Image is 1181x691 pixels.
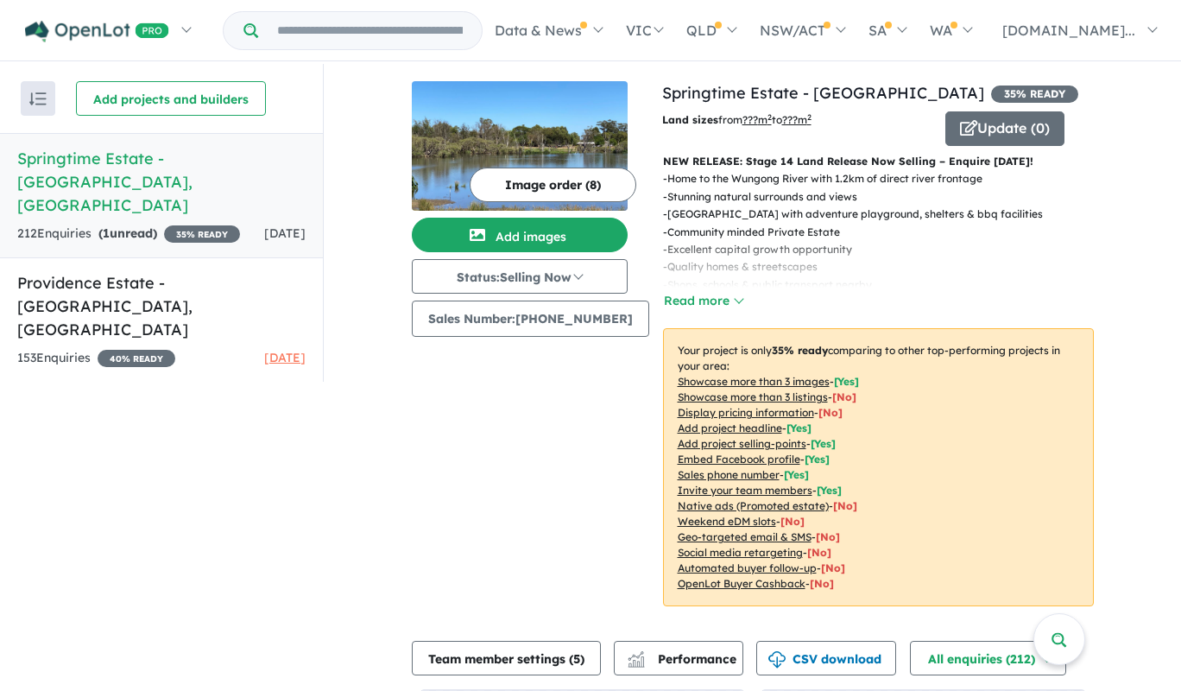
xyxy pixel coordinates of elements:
div: 153 Enquir ies [17,348,175,369]
span: [ No ] [832,390,856,403]
span: [ Yes ] [811,437,836,450]
span: 40 % READY [98,350,175,367]
span: [DATE] [264,350,306,365]
span: [ Yes ] [786,422,812,434]
sup: 2 [767,112,772,122]
img: bar-chart.svg [628,656,645,668]
span: [DOMAIN_NAME]... [1002,22,1135,39]
u: Add project headline [678,422,782,434]
p: from [662,111,932,129]
u: Weekend eDM slots [678,515,776,528]
u: Geo-targeted email & SMS [678,530,812,543]
p: Your project is only comparing to other top-performing projects in your area: - - - - - - - - - -... [663,328,1094,606]
p: - Quality homes & streetscapes [663,258,1108,276]
span: [No] [816,530,840,543]
u: Showcase more than 3 listings [678,390,828,403]
button: Image order (8) [470,168,636,202]
p: NEW RELEASE: Stage 14 Land Release Now Selling – Enquire [DATE]! [663,153,1094,170]
span: [No] [821,561,845,574]
u: OpenLot Buyer Cashback [678,577,805,590]
button: Add images [412,218,628,252]
button: Performance [614,641,743,675]
p: - Shops, schools & public transport nearby [663,276,1108,294]
u: Sales phone number [678,468,780,481]
u: Social media retargeting [678,546,803,559]
span: 35 % READY [164,225,240,243]
span: [No] [807,546,831,559]
span: Performance [630,651,736,667]
span: [ Yes ] [784,468,809,481]
img: Springtime Estate - Haynes [412,81,628,211]
span: [ No ] [818,406,843,419]
img: line-chart.svg [628,651,643,661]
div: 212 Enquir ies [17,224,240,244]
span: [ Yes ] [805,453,830,466]
button: Sales Number:[PHONE_NUMBER] [412,301,649,337]
img: download icon [768,651,786,669]
b: 35 % ready [772,344,828,357]
img: Openlot PRO Logo White [25,21,169,42]
h5: Providence Estate - [GEOGRAPHIC_DATA] , [GEOGRAPHIC_DATA] [17,271,306,341]
button: Update (0) [945,111,1064,146]
p: - [GEOGRAPHIC_DATA] with adventure playground, shelters & bbq facilities [663,206,1108,223]
u: Embed Facebook profile [678,453,800,466]
input: Try estate name, suburb, builder or developer [262,12,478,49]
p: - Community minded Private Estate [663,224,1108,241]
u: Automated buyer follow-up [678,561,817,574]
button: Team member settings (5) [412,641,601,675]
span: [No] [833,499,857,512]
span: [ Yes ] [834,375,859,388]
h5: Springtime Estate - [GEOGRAPHIC_DATA] , [GEOGRAPHIC_DATA] [17,147,306,217]
p: - Home to the Wungong River with 1.2km of direct river frontage [663,170,1108,187]
u: Add project selling-points [678,437,806,450]
sup: 2 [807,112,812,122]
button: Add projects and builders [76,81,266,116]
span: 35 % READY [991,86,1078,103]
button: CSV download [756,641,896,675]
button: Read more [663,291,744,311]
span: [ Yes ] [817,484,842,497]
span: [No] [810,577,834,590]
p: - Excellent capital growth opportunity [663,241,1108,258]
u: Display pricing information [678,406,814,419]
span: 5 [573,651,580,667]
u: Native ads (Promoted estate) [678,499,829,512]
u: ??? m [742,113,772,126]
span: [DATE] [264,225,306,241]
span: [No] [780,515,805,528]
u: Invite your team members [678,484,812,497]
u: ???m [782,113,812,126]
span: 1 [103,225,110,241]
a: Springtime Estate - [GEOGRAPHIC_DATA] [662,83,984,103]
p: - Stunning natural surrounds and views [663,188,1108,206]
b: Land sizes [662,113,718,126]
button: All enquiries (212) [910,641,1066,675]
strong: ( unread) [98,225,157,241]
img: sort.svg [29,92,47,105]
span: to [772,113,812,126]
u: Showcase more than 3 images [678,375,830,388]
button: Status:Selling Now [412,259,628,294]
